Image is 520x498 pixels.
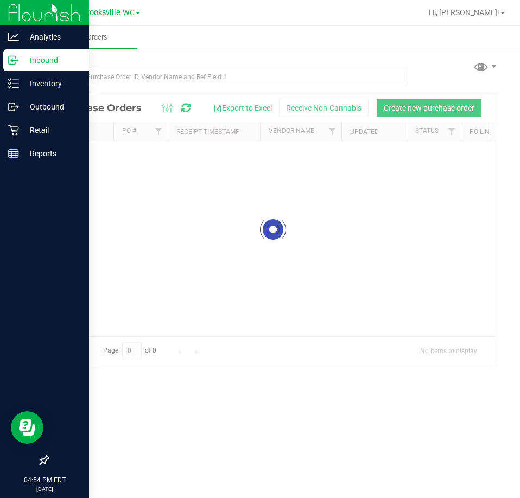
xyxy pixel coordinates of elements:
[19,77,84,90] p: Inventory
[48,69,408,85] input: Search Purchase Order ID, Vendor Name and Ref Field 1
[5,475,84,485] p: 04:54 PM EDT
[11,411,43,444] iframe: Resource center
[8,78,19,89] inline-svg: Inventory
[8,148,19,159] inline-svg: Reports
[8,125,19,136] inline-svg: Retail
[19,124,84,137] p: Retail
[8,31,19,42] inline-svg: Analytics
[8,101,19,112] inline-svg: Outbound
[429,8,499,17] span: Hi, [PERSON_NAME]!
[82,8,135,17] span: Brooksville WC
[19,30,84,43] p: Analytics
[8,55,19,66] inline-svg: Inbound
[19,100,84,113] p: Outbound
[19,147,84,160] p: Reports
[5,485,84,493] p: [DATE]
[19,54,84,67] p: Inbound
